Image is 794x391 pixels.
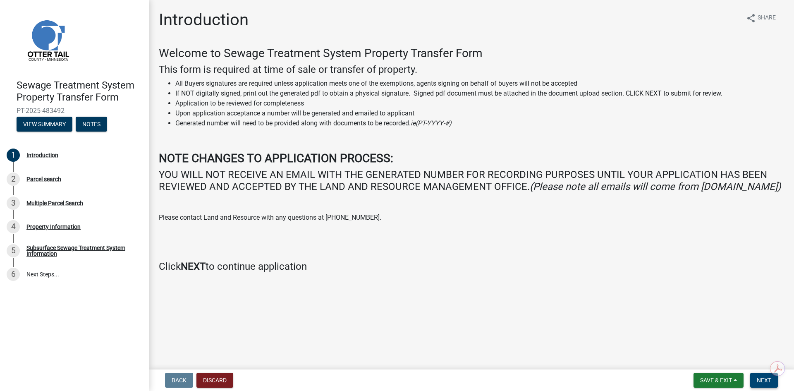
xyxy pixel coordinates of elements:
[175,118,784,128] li: Generated number will need to be provided along with documents to be recorded.
[26,152,58,158] div: Introduction
[7,268,20,281] div: 6
[76,117,107,132] button: Notes
[758,13,776,23] span: Share
[17,121,72,128] wm-modal-confirm: Summary
[175,79,784,89] li: All Buyers signatures are required unless application meets one of the exemptions, agents signing...
[26,176,61,182] div: Parcel search
[757,377,771,384] span: Next
[530,181,781,192] i: (Please note all emails will come from [DOMAIN_NAME])
[159,213,784,223] p: Please contact Land and Resource with any questions at [PHONE_NUMBER].
[700,377,732,384] span: Save & Exit
[181,261,206,272] strong: NEXT
[175,98,784,108] li: Application to be reviewed for completeness
[26,245,136,257] div: Subsurface Sewage Treatment System Information
[7,244,20,257] div: 5
[26,224,81,230] div: Property Information
[750,373,778,388] button: Next
[175,89,784,98] li: If NOT digitally signed, print out the generated pdf to obtain a physical signature. Signed pdf d...
[159,46,784,60] h3: Welcome to Sewage Treatment System Property Transfer Form
[159,151,393,165] strong: NOTE CHANGES TO APPLICATION PROCESS:
[159,64,784,76] h4: This form is required at time of sale or transfer of property.
[746,13,756,23] i: share
[17,9,79,71] img: Otter Tail County, Minnesota
[739,10,782,26] button: shareShare
[17,79,142,103] h4: Sewage Treatment System Property Transfer Form
[26,200,83,206] div: Multiple Parcel Search
[76,121,107,128] wm-modal-confirm: Notes
[7,149,20,162] div: 1
[159,169,784,193] h4: YOU WILL NOT RECEIVE AN EMAIL WITH THE GENERATED NUMBER FOR RECORDING PURPOSES UNTIL YOUR APPLICA...
[694,373,744,388] button: Save & Exit
[7,197,20,210] div: 3
[7,220,20,233] div: 4
[165,373,193,388] button: Back
[17,107,132,115] span: PT-2025-483492
[7,173,20,186] div: 2
[159,10,249,30] h1: Introduction
[196,373,233,388] button: Discard
[159,261,784,273] h4: Click to continue application
[411,119,452,127] i: ie(PT-YYYY-#)
[175,108,784,118] li: Upon application acceptance a number will be generated and emailed to applicant
[172,377,187,384] span: Back
[17,117,72,132] button: View Summary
